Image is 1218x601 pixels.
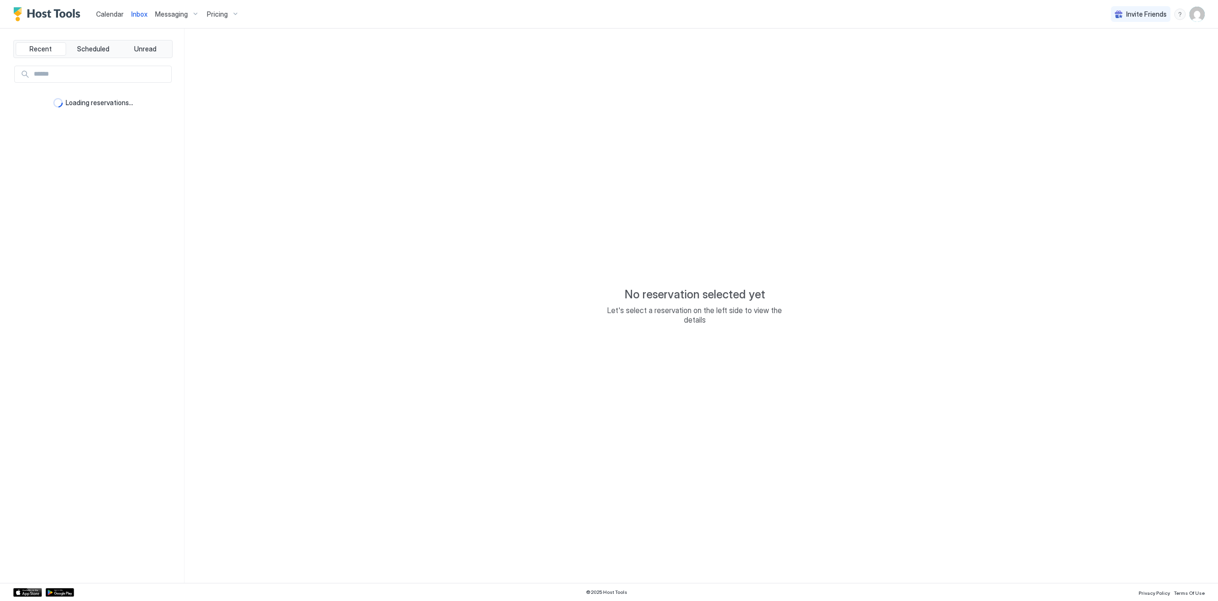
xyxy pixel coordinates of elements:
[1139,590,1170,596] span: Privacy Policy
[13,588,42,597] a: App Store
[53,98,63,108] div: loading
[1126,10,1167,19] span: Invite Friends
[29,45,52,53] span: Recent
[155,10,188,19] span: Messaging
[600,305,790,325] span: Let's select a reservation on the left side to view the details
[207,10,228,19] span: Pricing
[66,99,133,107] span: Loading reservations...
[120,42,170,56] button: Unread
[1139,587,1170,597] a: Privacy Policy
[68,42,118,56] button: Scheduled
[46,588,74,597] a: Google Play Store
[30,66,171,82] input: Input Field
[586,589,627,595] span: © 2025 Host Tools
[96,10,124,18] span: Calendar
[134,45,156,53] span: Unread
[1174,9,1186,20] div: menu
[1189,7,1205,22] div: User profile
[1174,590,1205,596] span: Terms Of Use
[131,10,147,18] span: Inbox
[1174,587,1205,597] a: Terms Of Use
[96,9,124,19] a: Calendar
[16,42,66,56] button: Recent
[131,9,147,19] a: Inbox
[624,287,765,302] span: No reservation selected yet
[13,40,173,58] div: tab-group
[13,7,85,21] a: Host Tools Logo
[77,45,109,53] span: Scheduled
